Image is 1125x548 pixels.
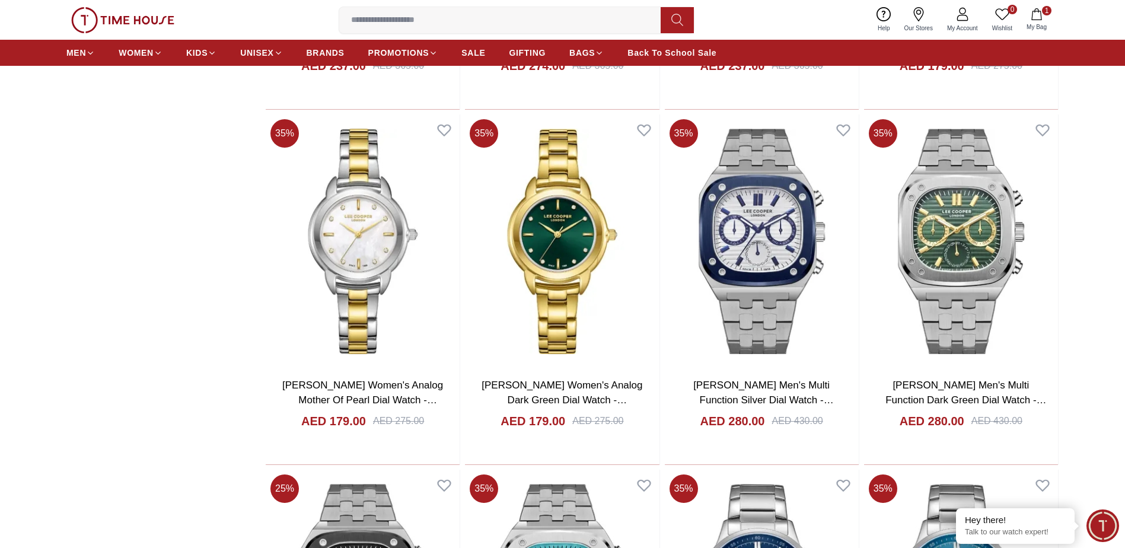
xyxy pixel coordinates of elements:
[942,24,983,33] span: My Account
[240,42,282,63] a: UNISEX
[869,119,897,148] span: 35 %
[66,47,86,59] span: MEN
[119,47,154,59] span: WOMEN
[1019,6,1054,34] button: 1My Bag
[897,5,940,35] a: Our Stores
[307,47,345,59] span: BRANDS
[1022,23,1051,31] span: My Bag
[186,42,216,63] a: KIDS
[871,5,897,35] a: Help
[509,47,546,59] span: GIFTING
[270,119,299,148] span: 35 %
[373,414,424,428] div: AED 275.00
[501,413,565,429] h4: AED 179.00
[572,414,623,428] div: AED 275.00
[772,59,823,73] div: AED 365.00
[971,59,1022,73] div: AED 275.00
[465,114,659,368] img: Lee Cooper Women's Analog Dark Green Dial Watch - LC08024.170
[971,414,1022,428] div: AED 430.00
[700,413,765,429] h4: AED 280.00
[1042,6,1051,15] span: 1
[470,474,498,503] span: 35 %
[461,47,485,59] span: SALE
[987,24,1017,33] span: Wishlist
[572,59,623,73] div: AED 365.00
[900,58,964,74] h4: AED 179.00
[368,47,429,59] span: PROMOTIONS
[900,24,938,33] span: Our Stores
[873,24,895,33] span: Help
[965,514,1066,526] div: Hey there!
[307,42,345,63] a: BRANDS
[1008,5,1017,14] span: 0
[71,7,174,33] img: ...
[772,414,823,428] div: AED 430.00
[368,42,438,63] a: PROMOTIONS
[270,474,299,503] span: 25 %
[301,58,366,74] h4: AED 237.00
[665,114,859,368] img: Lee Cooper Men's Multi Function Silver Dial Watch - LC08023.390
[186,47,208,59] span: KIDS
[119,42,162,63] a: WOMEN
[965,527,1066,537] p: Talk to our watch expert!
[509,42,546,63] a: GIFTING
[627,47,716,59] span: Back To School Sale
[869,474,897,503] span: 35 %
[700,58,765,74] h4: AED 237.00
[301,413,366,429] h4: AED 179.00
[569,42,604,63] a: BAGS
[66,42,95,63] a: MEN
[670,119,698,148] span: 35 %
[693,380,834,421] a: [PERSON_NAME] Men's Multi Function Silver Dial Watch - LC08023.390
[461,42,485,63] a: SALE
[1086,509,1119,542] div: Chat Widget
[501,58,565,74] h4: AED 274.00
[885,380,1046,421] a: [PERSON_NAME] Men's Multi Function Dark Green Dial Watch - LC08023.370
[470,119,498,148] span: 35 %
[627,42,716,63] a: Back To School Sale
[282,380,443,421] a: [PERSON_NAME] Women's Analog Mother Of Pearl Dial Watch - LC08024.220
[864,114,1058,368] img: Lee Cooper Men's Multi Function Dark Green Dial Watch - LC08023.370
[266,114,460,368] img: Lee Cooper Women's Analog Mother Of Pearl Dial Watch - LC08024.220
[900,413,964,429] h4: AED 280.00
[569,47,595,59] span: BAGS
[482,380,642,421] a: [PERSON_NAME] Women's Analog Dark Green Dial Watch - LC08024.170
[373,59,424,73] div: AED 365.00
[240,47,273,59] span: UNISEX
[985,5,1019,35] a: 0Wishlist
[670,474,698,503] span: 35 %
